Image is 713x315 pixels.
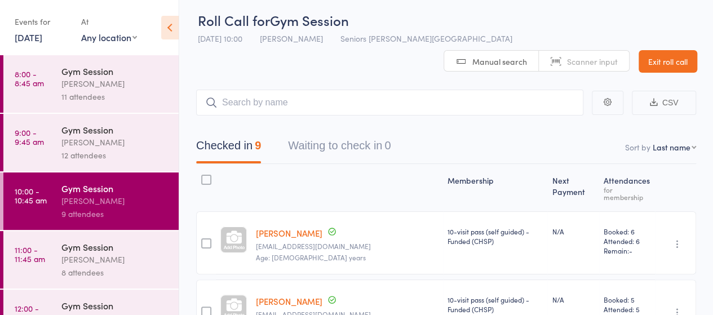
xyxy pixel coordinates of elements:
[448,295,543,314] div: 10-visit pass (self guided) - Funded (CHSP)
[15,245,45,263] time: 11:00 - 11:45 am
[196,90,583,116] input: Search by name
[81,31,137,43] div: Any location
[61,90,169,103] div: 11 attendees
[61,182,169,194] div: Gym Session
[632,91,696,115] button: CSV
[552,295,594,304] div: N/A
[270,11,349,29] span: Gym Session
[599,169,655,206] div: Atten­dances
[3,55,179,113] a: 8:00 -8:45 amGym Session[PERSON_NAME]11 attendees
[15,69,44,87] time: 8:00 - 8:45 am
[61,266,169,279] div: 8 attendees
[3,172,179,230] a: 10:00 -10:45 amGym Session[PERSON_NAME]9 attendees
[15,128,44,146] time: 9:00 - 9:45 am
[196,134,261,163] button: Checked in9
[653,141,690,153] div: Last name
[604,246,650,255] span: Remain:
[604,304,650,314] span: Attended: 5
[448,227,543,246] div: 10-visit pass (self guided) - Funded (CHSP)
[340,33,512,44] span: Seniors [PERSON_NAME][GEOGRAPHIC_DATA]
[198,11,270,29] span: Roll Call for
[567,56,618,67] span: Scanner input
[61,253,169,266] div: [PERSON_NAME]
[81,12,137,31] div: At
[604,295,650,304] span: Booked: 5
[256,227,322,239] a: [PERSON_NAME]
[61,136,169,149] div: [PERSON_NAME]
[15,31,42,43] a: [DATE]
[552,227,594,236] div: N/A
[256,252,366,262] span: Age: [DEMOGRAPHIC_DATA] years
[61,207,169,220] div: 9 attendees
[61,149,169,162] div: 12 attendees
[256,242,439,250] small: ig_brown@bigpond.com
[547,169,599,206] div: Next Payment
[198,33,242,44] span: [DATE] 10:00
[472,56,527,67] span: Manual search
[604,227,650,236] span: Booked: 6
[255,139,261,152] div: 9
[61,299,169,312] div: Gym Session
[256,295,322,307] a: [PERSON_NAME]
[639,50,697,73] a: Exit roll call
[443,169,548,206] div: Membership
[604,186,650,201] div: for membership
[61,65,169,77] div: Gym Session
[15,12,70,31] div: Events for
[61,241,169,253] div: Gym Session
[3,114,179,171] a: 9:00 -9:45 amGym Session[PERSON_NAME]12 attendees
[61,123,169,136] div: Gym Session
[260,33,323,44] span: [PERSON_NAME]
[629,246,632,255] span: -
[384,139,391,152] div: 0
[15,187,47,205] time: 10:00 - 10:45 am
[604,236,650,246] span: Attended: 6
[625,141,650,153] label: Sort by
[61,77,169,90] div: [PERSON_NAME]
[3,231,179,289] a: 11:00 -11:45 amGym Session[PERSON_NAME]8 attendees
[61,194,169,207] div: [PERSON_NAME]
[288,134,391,163] button: Waiting to check in0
